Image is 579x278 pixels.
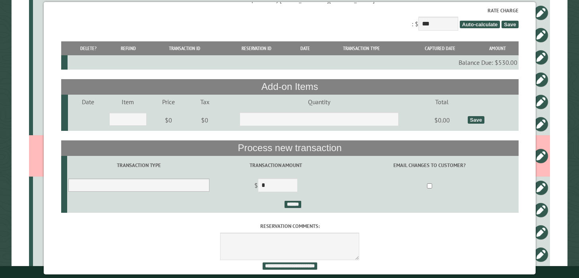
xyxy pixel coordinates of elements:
[108,41,147,55] th: Refund
[147,109,188,131] td: $0
[61,79,518,94] th: Add-on Items
[36,98,85,106] div: 5
[68,161,209,169] label: Transaction Type
[220,95,418,109] td: Quantity
[61,7,518,14] label: Rate Charge
[210,175,341,197] td: $
[61,140,518,156] th: Process new transaction
[291,41,318,55] th: Date
[189,109,220,131] td: $0
[147,41,221,55] th: Transaction ID
[318,41,404,55] th: Transaction Type
[502,21,518,28] span: Save
[36,76,85,84] div: 1
[417,95,466,109] td: Total
[36,53,85,61] div: 22
[108,95,148,109] td: Item
[36,120,85,128] div: 29
[67,55,518,70] td: Balance Due: $530.00
[67,41,108,55] th: Delete?
[36,206,85,214] div: 30
[342,161,517,169] label: Email changes to customer?
[147,95,188,109] td: Price
[212,161,340,169] label: Transaction Amount
[36,9,85,17] div: 27
[417,109,466,131] td: $0.00
[36,31,85,39] div: 9
[189,95,220,109] td: Tax
[467,116,484,124] div: Save
[36,251,85,259] div: 21
[61,7,518,33] div: : $
[36,228,85,236] div: 30
[459,21,500,28] span: Auto-calculate
[68,95,108,109] td: Date
[61,222,518,230] label: Reservation comments:
[404,41,476,55] th: Captured Date
[36,184,85,192] div: 2
[476,41,518,55] th: Amount
[221,41,292,55] th: Reservation ID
